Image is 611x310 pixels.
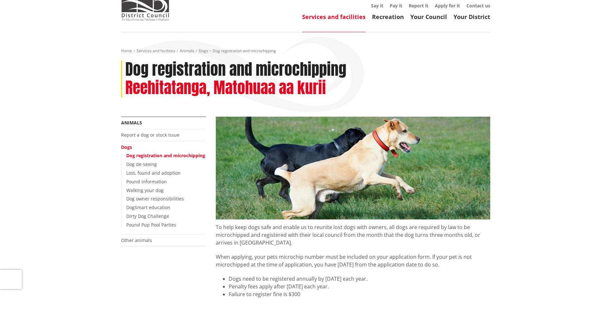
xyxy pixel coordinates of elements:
a: Services and facilities [137,48,175,53]
li: Penalty fees apply after [DATE] each year. [229,283,490,290]
a: Dogs [121,144,132,150]
a: Report a dog or stock issue [121,132,179,138]
a: Recreation [372,13,404,21]
a: Your Council [410,13,447,21]
a: Your District [453,13,490,21]
h2: Reehitatanga, Matohuaa aa kurii [125,79,326,97]
a: Say it [371,3,383,9]
a: Animals [180,48,194,53]
a: Lost, found and adoption [126,170,181,176]
a: Dirty Dog Challenge [126,213,169,219]
a: Dogs [199,48,208,53]
a: Walking your dog [126,187,164,193]
a: Other animals [121,237,152,243]
p: When applying, your pets microchip number must be included on your application form. If your pet ... [216,253,490,268]
h1: Dog registration and microchipping [125,60,346,79]
iframe: Messenger Launcher [581,283,605,306]
a: Services and facilities [302,13,366,21]
a: DogSmart education [126,204,170,210]
a: Dog owner responsibilities [126,196,184,202]
a: Apply for it [435,3,460,9]
a: Dog registration and microchipping [126,152,205,159]
a: Home [121,48,132,53]
a: Pound information [126,179,167,185]
a: Contact us [466,3,490,9]
a: Animals [121,120,142,126]
nav: breadcrumb [121,48,490,54]
span: Dog registration and microchipping [213,48,276,53]
img: Register your dog [216,117,490,219]
a: Pound Pup Pool Parties [126,222,176,228]
li: Dogs need to be registered annually by [DATE] each year. [229,275,490,283]
a: Dog de-sexing [126,161,157,167]
a: Report it [409,3,428,9]
p: To help keep dogs safe and enable us to reunite lost dogs with owners, all dogs are required by l... [216,219,490,247]
li: Failure to register fine is $300 [229,290,490,298]
a: Pay it [390,3,402,9]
